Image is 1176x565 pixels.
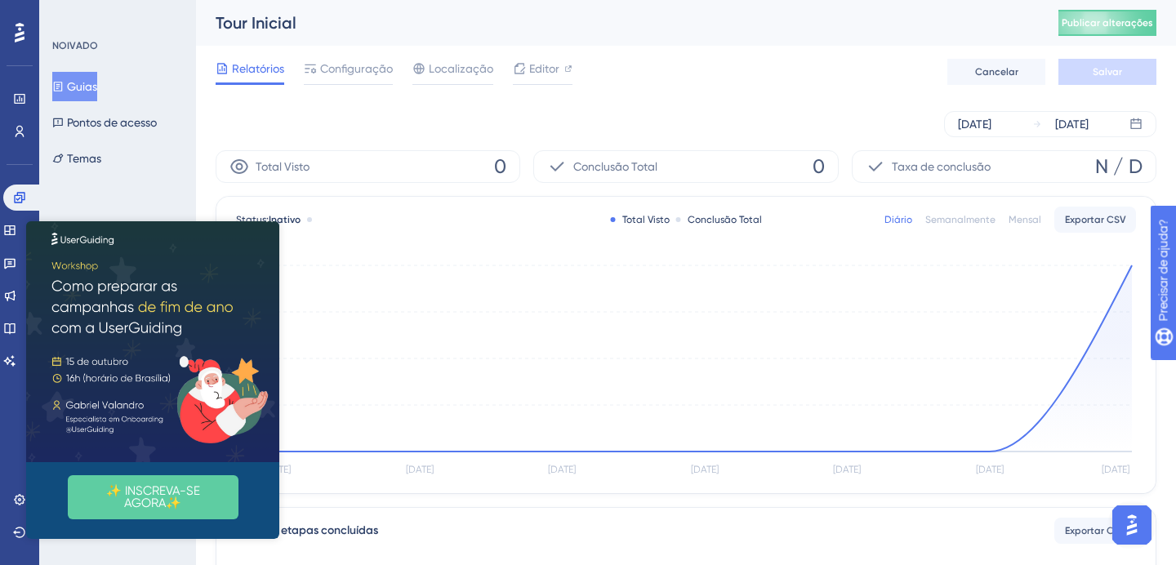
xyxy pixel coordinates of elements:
[38,7,140,20] font: Precisar de ajuda?
[429,62,493,75] font: Localização
[1058,10,1156,36] button: Publicar alterações
[529,62,559,75] font: Editor
[52,108,157,137] button: Pontos de acesso
[958,118,991,131] font: [DATE]
[1058,59,1156,85] button: Salvar
[269,214,301,225] font: Inativo
[320,62,393,75] font: Configuração
[1065,214,1126,225] font: Exportar CSV
[573,160,657,173] font: Conclusão Total
[1054,207,1136,233] button: Exportar CSV
[236,214,269,225] font: Status:
[67,116,157,129] font: Pontos de acesso
[1065,525,1126,536] font: Exportar CSV
[42,254,212,298] button: ✨ INSCREVA-SE AGORA✨
[884,214,912,225] font: Diário
[688,214,762,225] font: Conclusão Total
[52,40,98,51] font: NOIVADO
[256,160,310,173] font: Total Visto
[232,62,284,75] font: Relatórios
[67,152,101,165] font: Temas
[1009,214,1041,225] font: Mensal
[1102,464,1129,475] tspan: [DATE]
[976,464,1004,475] tspan: [DATE]
[406,464,434,475] tspan: [DATE]
[892,160,991,173] font: Taxa de conclusão
[236,523,378,537] font: Total de etapas concluídas
[216,13,296,33] font: Tour Inicial
[1093,66,1122,78] font: Salvar
[947,59,1045,85] button: Cancelar
[813,155,825,178] font: 0
[1095,155,1143,178] font: N / D
[80,262,177,289] font: ✨ INSCREVA-SE AGORA✨
[975,66,1018,78] font: Cancelar
[691,464,719,475] tspan: [DATE]
[548,464,576,475] tspan: [DATE]
[1055,118,1089,131] font: [DATE]
[67,80,97,93] font: Guias
[1107,500,1156,549] iframe: Iniciador do Assistente de IA do UserGuiding
[494,155,506,178] font: 0
[52,144,101,173] button: Temas
[833,464,861,475] tspan: [DATE]
[925,214,996,225] font: Semanalmente
[52,72,97,101] button: Guias
[622,214,670,225] font: Total Visto
[1054,518,1136,544] button: Exportar CSV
